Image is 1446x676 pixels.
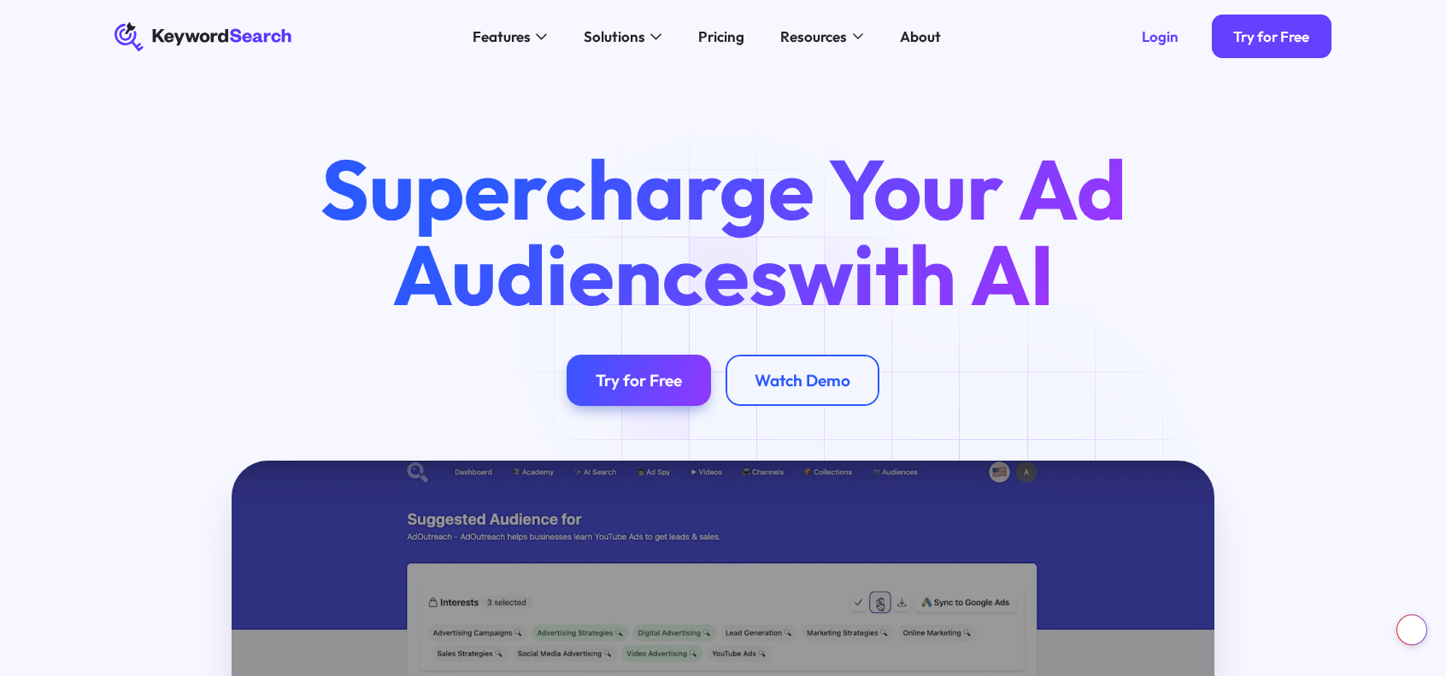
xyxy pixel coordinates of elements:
[687,22,755,51] a: Pricing
[889,22,952,51] a: About
[286,146,1161,319] h1: Supercharge Your Ad Audiences
[584,26,645,48] div: Solutions
[900,26,941,48] div: About
[1142,27,1179,45] div: Login
[780,26,847,48] div: Resources
[596,370,682,391] div: Try for Free
[788,221,1055,326] span: with AI
[473,26,531,48] div: Features
[1212,15,1331,58] a: Try for Free
[755,370,850,391] div: Watch Demo
[1120,15,1201,58] a: Login
[1233,27,1309,45] div: Try for Free
[698,26,744,48] div: Pricing
[567,355,711,406] a: Try for Free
